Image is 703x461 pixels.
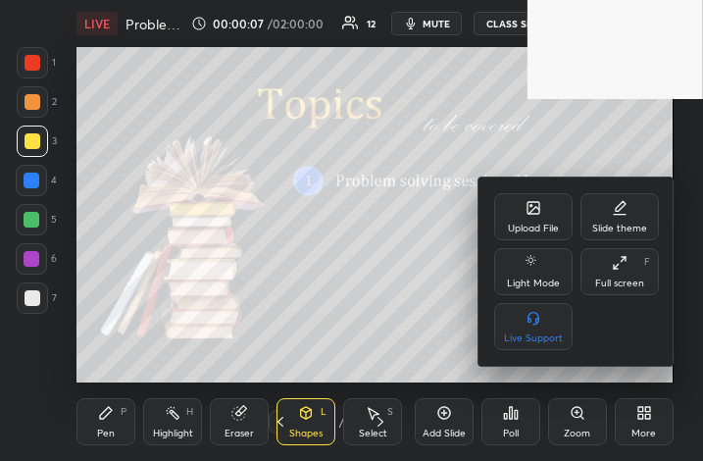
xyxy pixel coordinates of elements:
div: Live Support [504,333,563,343]
div: Full screen [595,279,644,288]
div: F [644,257,650,267]
div: Light Mode [507,279,560,288]
div: Upload File [508,224,559,233]
div: Slide theme [592,224,647,233]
